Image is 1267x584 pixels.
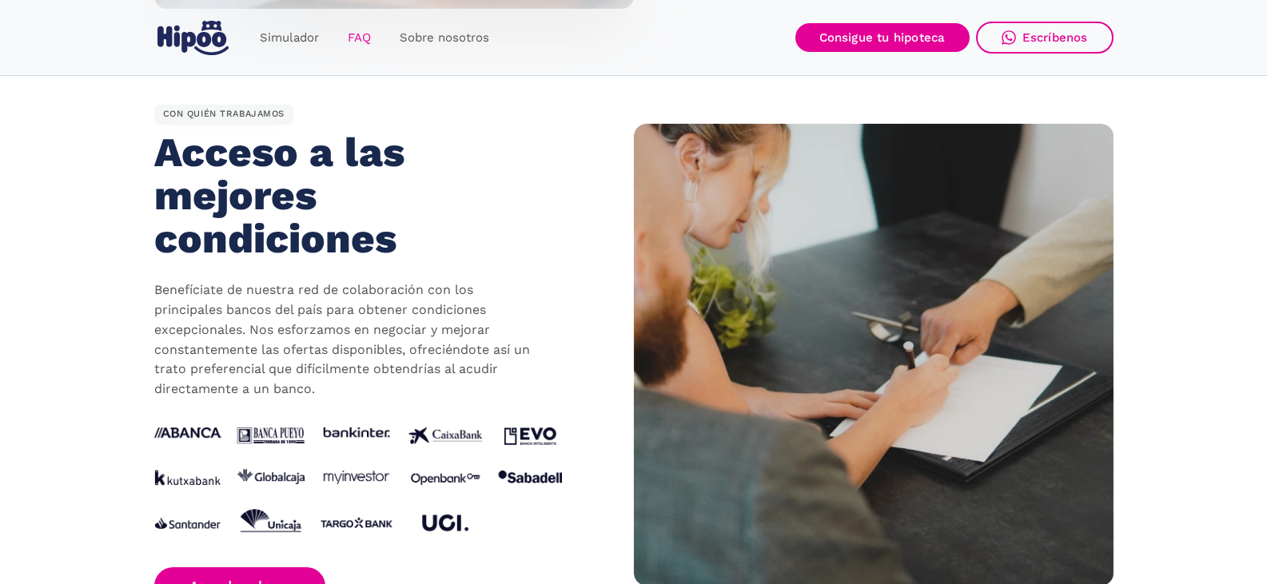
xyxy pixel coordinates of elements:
[154,280,538,399] p: Benefíciate de nuestra red de colaboración con los principales bancos del país para obtener condi...
[154,131,523,260] h2: Acceso a las mejores condiciones
[1022,30,1088,45] div: Escríbenos
[333,22,385,54] a: FAQ
[154,105,294,125] div: CON QUIÉN TRABAJAMOS
[795,23,970,52] a: Consigue tu hipoteca
[154,14,233,62] a: home
[245,22,333,54] a: Simulador
[976,22,1114,54] a: Escríbenos
[385,22,504,54] a: Sobre nosotros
